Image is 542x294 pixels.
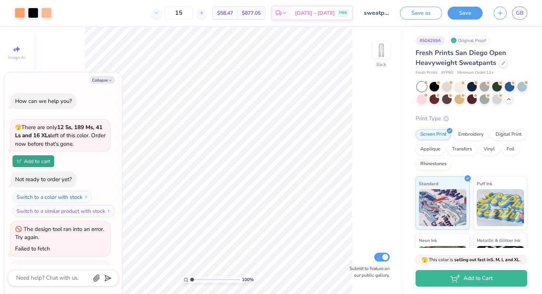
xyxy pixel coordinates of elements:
[479,144,500,155] div: Vinyl
[512,7,527,20] a: GB
[400,7,442,20] button: Save as
[15,124,105,148] span: There are only left of this color. Order now before that's gone.
[13,191,92,203] button: Switch to a color with stock
[421,256,521,263] span: This color is .
[345,265,390,279] label: Submit to feature on our public gallery.
[84,195,88,199] img: Switch to a color with stock
[8,55,25,60] span: Image AI
[516,9,524,17] span: GB
[217,9,233,17] span: $58.47
[339,10,347,15] span: FREE
[477,246,524,283] img: Metallic & Glitter Ink
[242,9,261,17] span: $877.05
[416,36,445,45] div: # 504299A
[454,257,520,263] strong: selling out fast in S, M, L and XL
[419,236,437,244] span: Neon Ink
[416,159,451,170] div: Rhinestones
[15,245,50,252] div: Failed to fetch
[107,209,111,213] img: Switch to a similar product with stock
[15,265,104,281] div: The design tool ran into an error. Try again.
[13,205,115,217] button: Switch to a similar product with stock
[416,144,445,155] div: Applique
[164,6,193,20] input: – –
[416,129,451,140] div: Screen Print
[358,6,395,20] input: Untitled Design
[295,9,335,17] span: [DATE] - [DATE]
[376,61,386,68] div: Back
[15,124,21,131] span: 🫣
[13,155,54,167] button: Add to cart
[457,70,494,76] span: Minimum Order: 12 +
[419,189,466,226] img: Standard
[374,43,389,58] img: Back
[419,180,438,187] span: Standard
[491,129,527,140] div: Digital Print
[416,70,437,76] span: Fresh Prints
[416,114,527,123] div: Print Type
[448,7,483,20] button: Save
[15,176,72,183] div: Not ready to order yet?
[15,124,103,139] strong: 12 Ss, 189 Ms, 41 Ls and 16 XLs
[416,270,527,287] button: Add to Cart
[15,225,104,241] div: The design tool ran into an error. Try again.
[502,144,519,155] div: Foil
[421,256,428,263] span: 🫣
[416,48,506,67] span: Fresh Prints San Diego Open Heavyweight Sweatpants
[441,70,454,76] span: # FP90
[419,246,466,283] img: Neon Ink
[477,236,520,244] span: Metallic & Glitter Ink
[90,76,115,84] button: Collapse
[17,159,22,163] img: Add to cart
[242,276,254,283] span: 100 %
[477,189,524,226] img: Puff Ink
[454,129,489,140] div: Embroidery
[447,144,477,155] div: Transfers
[477,180,492,187] span: Puff Ink
[15,97,72,105] div: How can we help you?
[449,36,490,45] div: Original Proof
